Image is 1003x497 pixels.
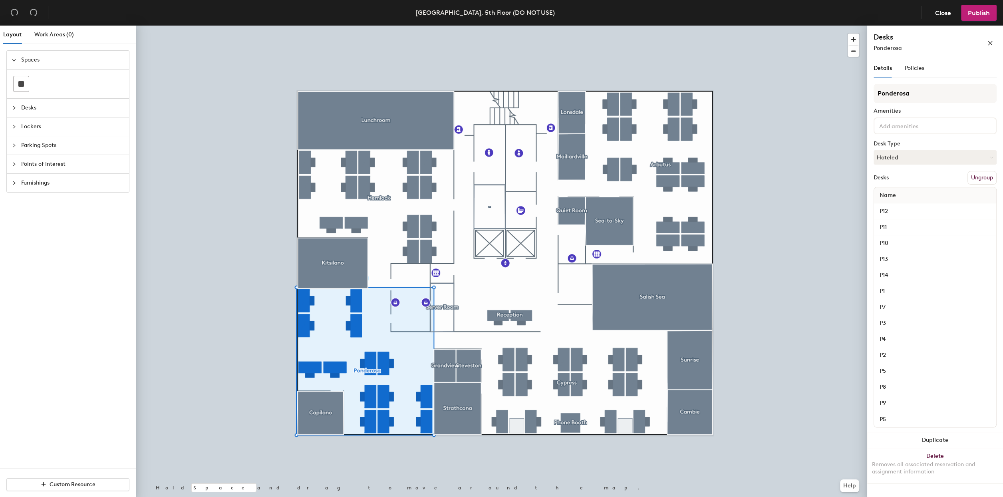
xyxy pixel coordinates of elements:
input: Unnamed desk [876,254,995,265]
input: Unnamed desk [876,302,995,313]
button: Ungroup [967,171,997,185]
input: Unnamed desk [876,270,995,281]
input: Unnamed desk [876,382,995,393]
span: Spaces [21,51,124,69]
button: Hoteled [874,150,997,165]
span: Parking Spots [21,136,124,155]
span: collapsed [12,105,16,110]
input: Unnamed desk [876,206,995,217]
button: Help [840,479,859,492]
input: Unnamed desk [876,334,995,345]
span: Name [876,188,900,203]
input: Unnamed desk [876,222,995,233]
div: Desks [874,175,889,181]
input: Unnamed desk [876,238,995,249]
button: Publish [961,5,997,21]
button: Duplicate [867,432,1003,448]
span: Close [935,9,951,17]
span: collapsed [12,181,16,185]
button: Undo (⌘ + Z) [6,5,22,21]
span: undo [10,8,18,16]
div: Removes all associated reservation and assignment information [872,461,998,475]
span: Work Areas (0) [34,31,74,38]
span: Details [874,65,892,72]
span: expanded [12,58,16,62]
button: DeleteRemoves all associated reservation and assignment information [867,448,1003,483]
input: Unnamed desk [876,350,995,361]
span: Furnishings [21,174,124,192]
button: Custom Resource [6,478,129,491]
span: Custom Resource [50,481,95,488]
span: Desks [21,99,124,117]
span: Policies [905,65,924,72]
span: Ponderosa [874,45,902,52]
span: collapsed [12,162,16,167]
input: Unnamed desk [876,414,995,425]
input: Add amenities [878,121,949,130]
button: Close [928,5,958,21]
input: Unnamed desk [876,366,995,377]
input: Unnamed desk [876,398,995,409]
input: Unnamed desk [876,286,995,297]
span: Points of Interest [21,155,124,173]
div: [GEOGRAPHIC_DATA], 5th Floor (DO NOT USE) [415,8,555,18]
h4: Desks [874,32,961,42]
div: Desk Type [874,141,997,147]
span: collapsed [12,124,16,129]
button: Redo (⌘ + ⇧ + Z) [26,5,42,21]
span: Lockers [21,117,124,136]
span: Publish [968,9,990,17]
input: Unnamed desk [876,318,995,329]
span: collapsed [12,143,16,148]
span: close [987,40,993,46]
span: Layout [3,31,22,38]
div: Amenities [874,108,997,114]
